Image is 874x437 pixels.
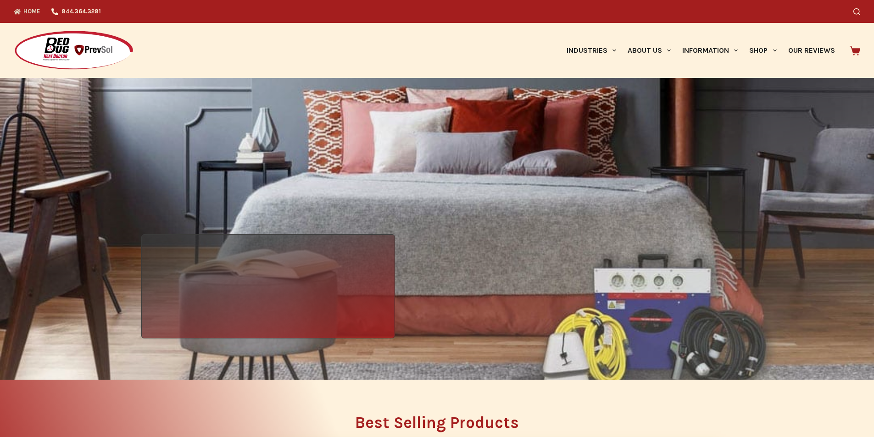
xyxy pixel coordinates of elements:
[744,23,782,78] a: Shop
[141,415,733,431] h2: Best Selling Products
[561,23,841,78] nav: Primary
[14,30,134,71] img: Prevsol/Bed Bug Heat Doctor
[677,23,744,78] a: Information
[782,23,841,78] a: Our Reviews
[622,23,676,78] a: About Us
[561,23,622,78] a: Industries
[853,8,860,15] button: Search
